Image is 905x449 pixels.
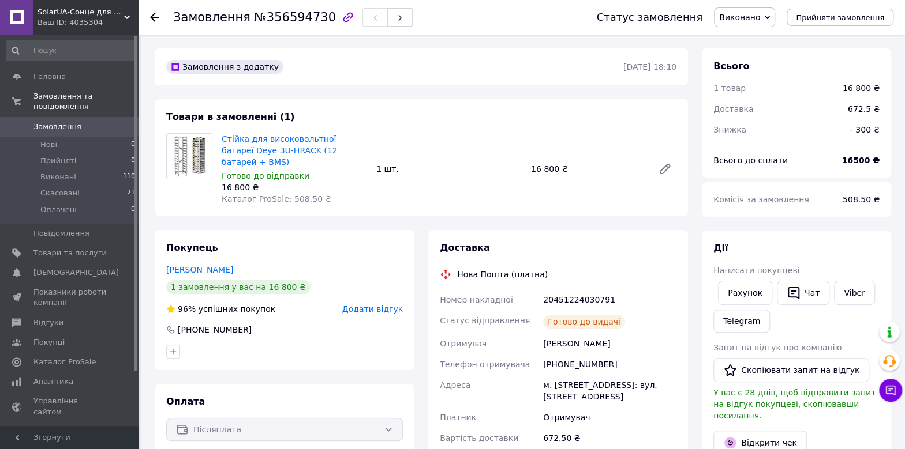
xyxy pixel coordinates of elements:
a: [PERSON_NAME] [166,265,233,274]
div: 1 шт. [372,161,526,177]
span: Оплачені [40,205,77,215]
span: Прийняти замовлення [796,13,884,22]
a: Telegram [713,310,770,333]
span: Повідомлення [33,228,89,239]
span: Скасовані [40,188,80,198]
span: Дії [713,243,728,254]
span: Товари в замовленні (1) [166,111,295,122]
div: 672.50 ₴ [541,428,679,448]
a: Стійка для високовольтної батареї Deye 3U-HRACK (12 батарей + BMS) [222,134,337,167]
span: Показники роботи компанії [33,287,107,308]
input: Пошук [6,40,136,61]
span: 0 [131,156,135,166]
div: Замовлення з додатку [166,60,283,74]
span: Аналітика [33,376,73,387]
div: м. [STREET_ADDRESS]: вул. [STREET_ADDRESS] [541,375,679,407]
div: 20451224030791 [541,289,679,310]
span: 96% [178,304,196,314]
span: Написати покупцеві [713,266,799,275]
div: Готово до видачі [543,315,625,329]
span: Виконані [40,172,76,182]
span: Телефон отримувача [440,360,530,369]
img: Стійка для високовольтної батареї Deye 3U-HRACK (12 батарей + BMS) [171,134,207,179]
span: Каталог ProSale [33,357,96,367]
span: 21 [127,188,135,198]
span: Нові [40,139,57,150]
button: Прийняти замовлення [787,9,893,26]
div: Статус замовлення [596,12,702,23]
time: [DATE] 18:10 [623,62,676,71]
div: 16 800 ₴ [222,182,367,193]
span: Знижка [713,125,746,134]
span: Покупець [166,242,218,253]
span: 508.50 ₴ [843,195,880,204]
div: 672.5 ₴ [841,96,887,122]
span: №356594730 [254,10,336,24]
span: Запит на відгук про компанію [713,343,842,352]
span: Каталог ProSale: 508.50 ₴ [222,194,331,203]
span: Доставка [713,104,753,114]
div: успішних покупок [166,303,275,315]
span: Оплата [166,396,205,407]
div: Отримувач [541,407,679,428]
span: Отримувач [440,339,487,348]
span: Замовлення [33,122,81,132]
span: Замовлення [173,10,250,24]
span: Головна [33,71,66,82]
span: Номер накладної [440,295,513,304]
span: [DEMOGRAPHIC_DATA] [33,267,119,278]
span: Адреса [440,380,470,390]
span: Комісія за замовлення [713,195,809,204]
span: Готово до відправки [222,171,309,180]
div: [PERSON_NAME] [541,333,679,354]
a: Viber [834,281,874,305]
span: У вас є 28 днів, щоб відправити запит на відгук покупцеві, скопіювавши посилання. [713,388,876,420]
span: 0 [131,139,135,150]
span: Платник [440,413,476,422]
div: [PHONE_NUMBER] [177,324,253,335]
div: - 300 ₴ [843,117,887,142]
span: 1 товар [713,84,746,93]
div: [PHONE_NUMBER] [541,354,679,375]
span: Доставка [440,242,490,253]
span: Всього [713,61,749,71]
span: Вартість доставки [440,433,518,443]
div: 16 800 ₴ [526,161,649,177]
span: Статус відправлення [440,316,530,325]
button: Чат з покупцем [879,379,902,402]
button: Скопіювати запит на відгук [713,358,869,382]
div: Ваш ID: 4035304 [38,17,139,28]
a: Редагувати [653,157,676,180]
button: Рахунок [718,281,772,305]
span: SolarUA-Сонце для вашого дому [38,7,124,17]
span: Всього до сплати [713,156,788,165]
span: Товари та послуги [33,248,107,258]
div: 16 800 ₴ [843,82,880,94]
span: 110 [123,172,135,182]
div: 1 замовлення у вас на 16 800 ₴ [166,280,311,294]
b: 16500 ₴ [842,156,880,165]
span: Прийняті [40,156,76,166]
div: Нова Пошта (платна) [454,269,551,280]
button: Чат [777,281,829,305]
span: Замовлення та повідомлення [33,91,139,112]
span: 0 [131,205,135,215]
span: Покупці [33,337,65,348]
span: Відгуки [33,318,63,328]
span: Управління сайтом [33,396,107,417]
span: Виконано [719,13,760,22]
span: Додати відгук [342,304,403,314]
div: Повернутися назад [150,12,159,23]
